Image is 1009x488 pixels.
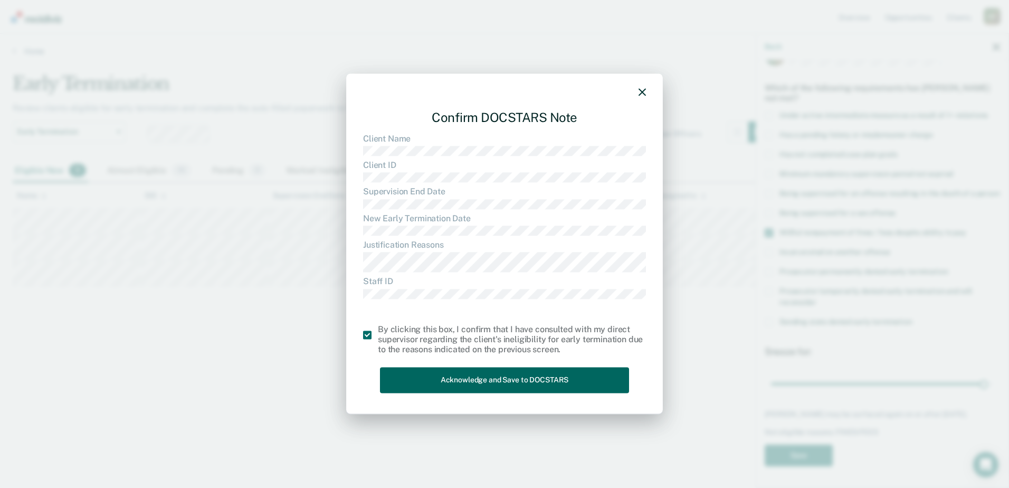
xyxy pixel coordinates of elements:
[378,324,646,355] div: By clicking this box, I confirm that I have consulted with my direct supervisor regarding the cli...
[363,240,646,250] dt: Justification Reasons
[363,277,646,287] dt: Staff ID
[363,187,646,197] dt: Supervision End Date
[363,134,646,144] dt: Client Name
[363,161,646,171] dt: Client ID
[380,368,629,393] button: Acknowledge and Save to DOCSTARS
[363,101,646,134] div: Confirm DOCSTARS Note
[363,213,646,223] dt: New Early Termination Date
